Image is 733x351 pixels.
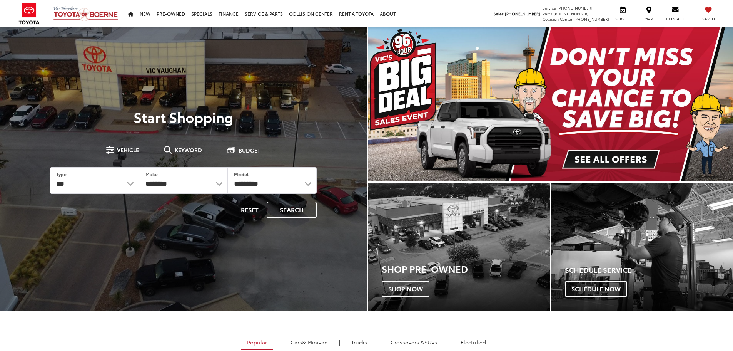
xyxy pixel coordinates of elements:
a: Schedule Service Schedule Now [551,183,733,311]
span: Schedule Now [565,281,627,297]
span: Vehicle [117,147,139,153]
button: Search [267,202,317,218]
a: Popular [241,336,273,350]
span: Parts [543,11,552,17]
li: | [337,338,342,346]
span: Sales [494,11,504,17]
span: Keyword [175,147,202,153]
li: | [376,338,381,346]
span: [PHONE_NUMBER] [505,11,540,17]
a: Electrified [455,336,492,349]
span: Budget [239,148,260,153]
label: Make [145,171,158,177]
a: SUVs [385,336,443,349]
span: [PHONE_NUMBER] [557,5,593,11]
span: Crossovers & [391,338,424,346]
li: | [276,338,281,346]
p: Start Shopping [32,109,334,124]
span: Saved [700,16,717,22]
a: Cars [285,336,334,349]
label: Type [56,171,67,177]
span: [PHONE_NUMBER] [553,11,589,17]
a: Shop Pre-Owned Shop Now [368,183,550,311]
a: Trucks [346,336,373,349]
h4: Schedule Service [565,266,733,274]
div: Toyota [551,183,733,311]
span: & Minivan [302,338,328,346]
span: Service [543,5,556,11]
button: Reset [234,202,265,218]
span: Map [640,16,657,22]
h3: Shop Pre-Owned [382,264,550,274]
span: Shop Now [382,281,429,297]
img: Vic Vaughan Toyota of Boerne [53,6,119,22]
span: Collision Center [543,16,573,22]
div: Toyota [368,183,550,311]
span: Contact [666,16,684,22]
label: Model [234,171,249,177]
span: [PHONE_NUMBER] [574,16,609,22]
li: | [446,338,451,346]
span: Service [614,16,631,22]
